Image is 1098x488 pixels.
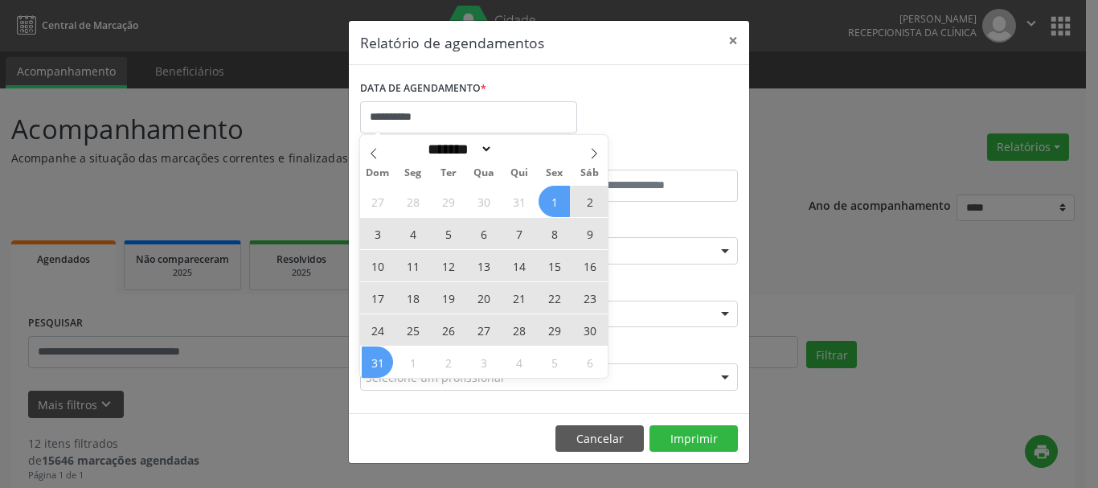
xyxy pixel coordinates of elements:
[431,168,466,178] span: Ter
[397,218,428,249] span: Agosto 4, 2025
[503,347,535,378] span: Setembro 4, 2025
[468,186,499,217] span: Julho 30, 2025
[503,282,535,314] span: Agosto 21, 2025
[432,250,464,281] span: Agosto 12, 2025
[362,282,393,314] span: Agosto 17, 2025
[468,347,499,378] span: Setembro 3, 2025
[432,347,464,378] span: Setembro 2, 2025
[539,314,570,346] span: Agosto 29, 2025
[362,186,393,217] span: Julho 27, 2025
[572,168,608,178] span: Sáb
[503,250,535,281] span: Agosto 14, 2025
[539,250,570,281] span: Agosto 15, 2025
[503,314,535,346] span: Agosto 28, 2025
[360,168,395,178] span: Dom
[503,218,535,249] span: Agosto 7, 2025
[574,347,605,378] span: Setembro 6, 2025
[553,145,738,170] label: ATÉ
[574,218,605,249] span: Agosto 9, 2025
[362,347,393,378] span: Agosto 31, 2025
[468,314,499,346] span: Agosto 27, 2025
[397,250,428,281] span: Agosto 11, 2025
[366,369,504,386] span: Selecione um profissional
[397,186,428,217] span: Julho 28, 2025
[493,141,546,158] input: Year
[362,218,393,249] span: Agosto 3, 2025
[432,218,464,249] span: Agosto 5, 2025
[422,141,493,158] select: Month
[395,168,431,178] span: Seg
[360,76,486,101] label: DATA DE AGENDAMENTO
[503,186,535,217] span: Julho 31, 2025
[397,347,428,378] span: Setembro 1, 2025
[502,168,537,178] span: Qui
[539,218,570,249] span: Agosto 8, 2025
[717,21,749,60] button: Close
[468,282,499,314] span: Agosto 20, 2025
[574,250,605,281] span: Agosto 16, 2025
[574,282,605,314] span: Agosto 23, 2025
[539,282,570,314] span: Agosto 22, 2025
[360,32,544,53] h5: Relatório de agendamentos
[397,314,428,346] span: Agosto 25, 2025
[432,186,464,217] span: Julho 29, 2025
[397,282,428,314] span: Agosto 18, 2025
[574,314,605,346] span: Agosto 30, 2025
[432,314,464,346] span: Agosto 26, 2025
[468,250,499,281] span: Agosto 13, 2025
[362,314,393,346] span: Agosto 24, 2025
[539,186,570,217] span: Agosto 1, 2025
[466,168,502,178] span: Qua
[362,250,393,281] span: Agosto 10, 2025
[539,347,570,378] span: Setembro 5, 2025
[649,425,738,453] button: Imprimir
[574,186,605,217] span: Agosto 2, 2025
[468,218,499,249] span: Agosto 6, 2025
[432,282,464,314] span: Agosto 19, 2025
[555,425,644,453] button: Cancelar
[537,168,572,178] span: Sex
